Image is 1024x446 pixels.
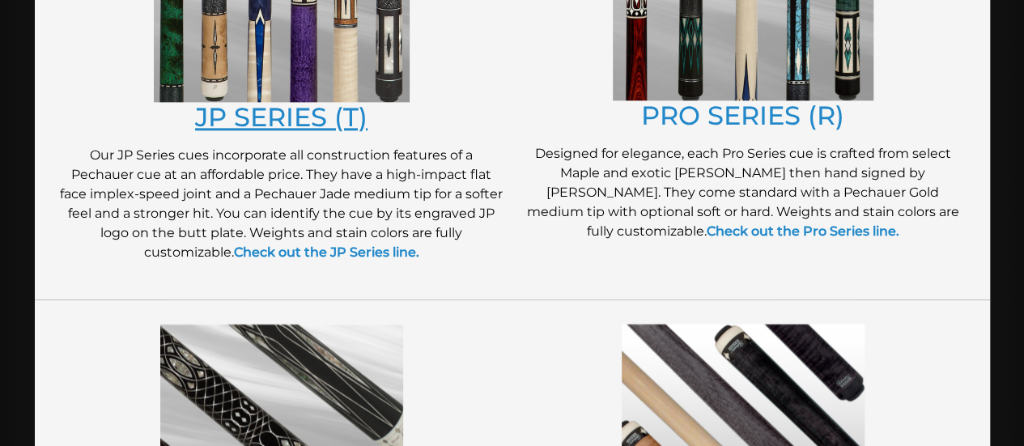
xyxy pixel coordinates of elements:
a: PRO SERIES (R) [641,100,844,131]
p: Our JP Series cues incorporate all construction features of a Pechauer cue at an affordable price... [59,146,504,262]
a: JP SERIES (T) [195,101,368,133]
a: Check out the JP Series line. [234,244,419,260]
p: Designed for elegance, each Pro Series cue is crafted from select Maple and exotic [PERSON_NAME] ... [520,144,966,241]
a: Check out the Pro Series line. [707,223,899,239]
